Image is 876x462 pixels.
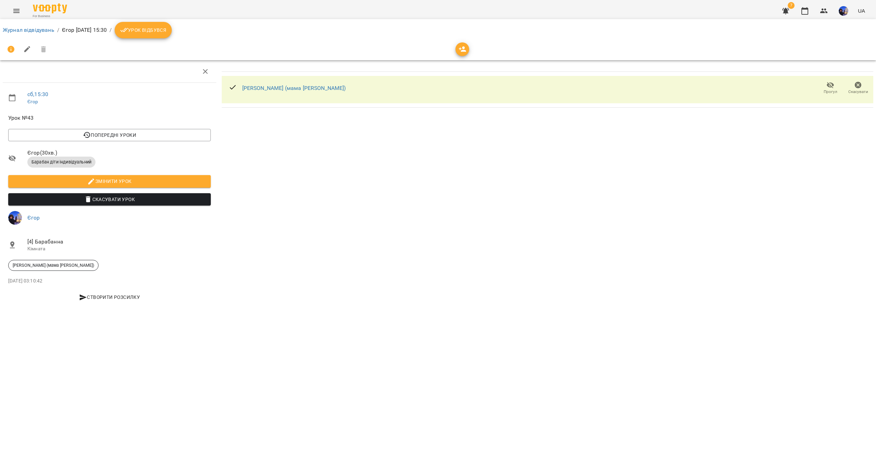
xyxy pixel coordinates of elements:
[27,99,38,104] a: Єгор
[816,79,844,98] button: Прогул
[858,7,865,14] span: UA
[8,175,211,187] button: Змінити урок
[33,3,67,13] img: Voopty Logo
[848,89,868,95] span: Скасувати
[27,91,48,97] a: сб , 15:30
[8,291,211,303] button: Створити розсилку
[33,14,67,18] span: For Business
[839,6,848,16] img: 697e48797de441964643b5c5372ef29d.jpg
[14,131,205,139] span: Попередні уроки
[242,85,346,91] a: [PERSON_NAME] (мама [PERSON_NAME])
[109,26,112,34] li: /
[3,22,873,38] nav: breadcrumb
[27,149,211,157] span: Єгор ( 30 хв. )
[8,211,22,225] img: 697e48797de441964643b5c5372ef29d.jpg
[27,214,40,221] a: Єгор
[14,195,205,203] span: Скасувати Урок
[8,278,211,285] p: [DATE] 03:10:42
[62,26,107,34] p: Єгор [DATE] 15:30
[3,27,54,33] a: Журнал відвідувань
[844,79,872,98] button: Скасувати
[8,3,25,19] button: Menu
[824,89,837,95] span: Прогул
[788,2,795,9] span: 7
[27,159,95,165] span: Барабан діти індивідуальний
[115,22,172,38] button: Урок відбувся
[8,129,211,141] button: Попередні уроки
[8,260,99,271] div: [PERSON_NAME] (мама [PERSON_NAME])
[27,238,211,246] span: [4] Барабанна
[120,26,167,34] span: Урок відбувся
[14,177,205,185] span: Змінити урок
[8,193,211,206] button: Скасувати Урок
[27,246,211,252] p: Кімната
[8,114,211,122] span: Урок №43
[57,26,59,34] li: /
[855,4,868,17] button: UA
[11,293,208,301] span: Створити розсилку
[9,262,98,268] span: [PERSON_NAME] (мама [PERSON_NAME])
